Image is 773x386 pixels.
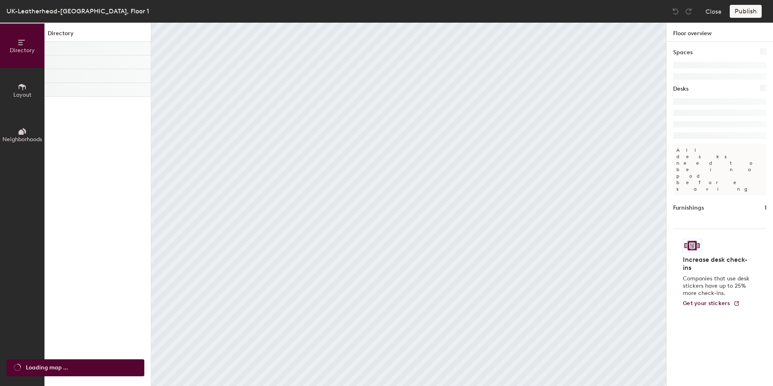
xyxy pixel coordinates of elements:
[684,7,693,15] img: Redo
[13,91,32,98] span: Layout
[683,256,752,272] h4: Increase desk check-ins
[673,85,689,93] h1: Desks
[6,6,149,16] div: UK-Leatherhead-[GEOGRAPHIC_DATA], Floor 1
[10,47,35,54] span: Directory
[151,23,666,386] canvas: Map
[765,204,767,212] h1: 1
[705,5,722,18] button: Close
[673,144,767,195] p: All desks need to be in a pod before saving
[2,136,42,143] span: Neighborhoods
[673,48,693,57] h1: Spaces
[673,204,704,212] h1: Furnishings
[44,29,151,42] h1: Directory
[683,275,752,297] p: Companies that use desk stickers have up to 25% more check-ins.
[672,7,680,15] img: Undo
[683,300,740,307] a: Get your stickers
[683,239,701,252] img: Sticker logo
[683,300,730,307] span: Get your stickers
[667,23,773,42] h1: Floor overview
[26,363,68,372] span: Loading map ...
